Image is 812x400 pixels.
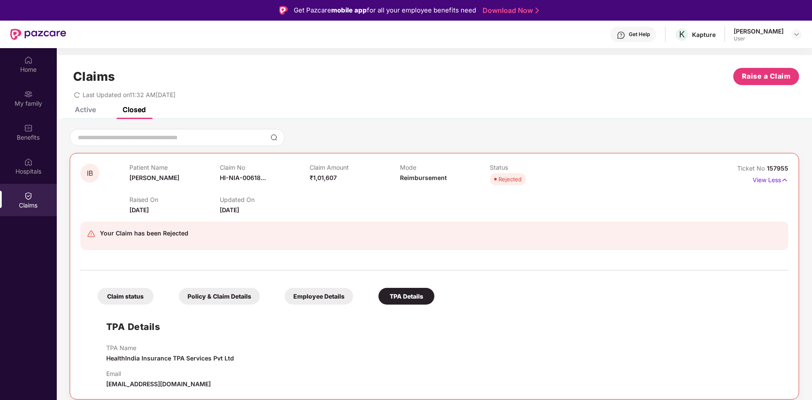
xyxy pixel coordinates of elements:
span: Last Updated on 11:32 AM[DATE] [83,91,175,98]
span: Reimbursement [400,174,447,181]
img: svg+xml;base64,PHN2ZyBpZD0iSG9zcGl0YWxzIiB4bWxucz0iaHR0cDovL3d3dy53My5vcmcvMjAwMC9zdmciIHdpZHRoPS... [24,158,33,166]
div: Your Claim has been Rejected [100,228,188,238]
img: svg+xml;base64,PHN2ZyBpZD0iSG9tZSIgeG1sbnM9Imh0dHA6Ly93d3cudzMub3JnLzIwMDAvc3ZnIiB3aWR0aD0iMjAiIG... [24,56,33,64]
div: Kapture [692,31,716,39]
div: Rejected [498,175,522,183]
div: TPA Details [378,288,434,305]
span: ₹1,01,607 [310,174,337,181]
button: Raise a Claim [733,68,799,85]
div: [PERSON_NAME] [734,27,784,35]
div: Get Pazcare for all your employee benefits need [294,5,476,15]
span: Ticket No [737,165,767,172]
span: [DATE] [220,206,239,214]
h1: TPA Details [106,320,160,334]
div: Closed [123,105,146,114]
h1: Claims [73,69,115,84]
p: Status [490,164,580,171]
img: Logo [279,6,288,15]
strong: mobile app [331,6,367,14]
span: 157955 [767,165,788,172]
img: svg+xml;base64,PHN2ZyB4bWxucz0iaHR0cDovL3d3dy53My5vcmcvMjAwMC9zdmciIHdpZHRoPSIxNyIgaGVpZ2h0PSIxNy... [781,175,788,185]
p: Mode [400,164,490,171]
img: svg+xml;base64,PHN2ZyBpZD0iQmVuZWZpdHMiIHhtbG5zPSJodHRwOi8vd3d3LnczLm9yZy8yMDAwL3N2ZyIgd2lkdGg9Ij... [24,124,33,132]
div: Claim status [98,288,154,305]
p: View Less [753,173,788,185]
span: HealthIndia Insurance TPA Services Pvt Ltd [106,354,234,362]
img: svg+xml;base64,PHN2ZyBpZD0iRHJvcGRvd24tMzJ4MzIiIHhtbG5zPSJodHRwOi8vd3d3LnczLm9yZy8yMDAwL3N2ZyIgd2... [793,31,800,38]
span: IB [87,170,93,177]
span: [PERSON_NAME] [129,174,179,181]
a: Download Now [483,6,536,15]
p: Patient Name [129,164,220,171]
img: Stroke [535,6,539,15]
img: New Pazcare Logo [10,29,66,40]
img: svg+xml;base64,PHN2ZyBpZD0iQ2xhaW0iIHhtbG5zPSJodHRwOi8vd3d3LnczLm9yZy8yMDAwL3N2ZyIgd2lkdGg9IjIwIi... [24,192,33,200]
span: HI-NIA-00618... [220,174,266,181]
div: Get Help [629,31,650,38]
span: [EMAIL_ADDRESS][DOMAIN_NAME] [106,380,211,388]
span: Raise a Claim [742,71,791,82]
img: svg+xml;base64,PHN2ZyBpZD0iU2VhcmNoLTMyeDMyIiB4bWxucz0iaHR0cDovL3d3dy53My5vcmcvMjAwMC9zdmciIHdpZH... [271,134,277,141]
span: K [679,29,685,40]
p: Updated On [220,196,310,203]
p: TPA Name [106,344,234,351]
img: svg+xml;base64,PHN2ZyB3aWR0aD0iMjAiIGhlaWdodD0iMjAiIHZpZXdCb3g9IjAgMCAyMCAyMCIgZmlsbD0ibm9uZSIgeG... [24,90,33,98]
img: svg+xml;base64,PHN2ZyB4bWxucz0iaHR0cDovL3d3dy53My5vcmcvMjAwMC9zdmciIHdpZHRoPSIyNCIgaGVpZ2h0PSIyNC... [87,229,95,238]
img: svg+xml;base64,PHN2ZyBpZD0iSGVscC0zMngzMiIgeG1sbnM9Imh0dHA6Ly93d3cudzMub3JnLzIwMDAvc3ZnIiB3aWR0aD... [617,31,625,40]
p: Raised On [129,196,220,203]
span: redo [74,91,80,98]
p: Email [106,370,211,377]
div: Employee Details [285,288,353,305]
div: User [734,35,784,42]
p: Claim No [220,164,310,171]
div: Active [75,105,96,114]
span: [DATE] [129,206,149,214]
div: Policy & Claim Details [179,288,260,305]
p: Claim Amount [310,164,400,171]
